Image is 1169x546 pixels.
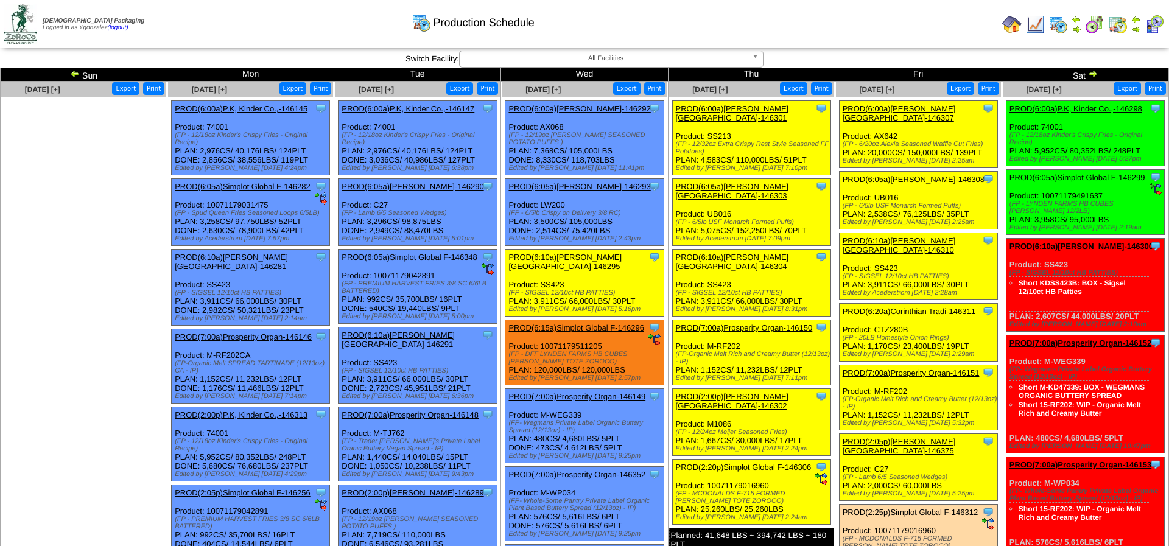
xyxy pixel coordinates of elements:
[342,471,496,478] div: Edited by [PERSON_NAME] [DATE] 9:43pm
[175,253,288,271] a: PROD(6:10a)[PERSON_NAME][GEOGRAPHIC_DATA]-146281
[811,82,832,95] button: Print
[508,351,663,365] div: (FP - DFF LYNDEN FARMS HB CUBES [PERSON_NAME] TOTE ZOROCO)
[1150,337,1162,349] img: Tooltip
[465,51,747,66] span: All Facilities
[525,85,561,94] span: [DATE] [+]
[947,82,974,95] button: Export
[648,102,661,114] img: Tooltip
[508,164,663,172] div: Edited by [PERSON_NAME] [DATE] 11:41pm
[843,141,997,148] div: (FP - 6/20oz Alexia Seasoned Waffle Cut Fries)
[1048,15,1068,34] img: calendarprod.gif
[342,367,496,374] div: (FP - SIGSEL 12/10ct HB PATTIES)
[508,104,650,113] a: PROD(6:00a)[PERSON_NAME]-146292
[175,182,311,191] a: PROD(6:05a)Simplot Global F-146282
[1114,82,1141,95] button: Export
[1072,24,1081,34] img: arrowright.gif
[1009,173,1145,182] a: PROD(6:05a)Simplot Global F-146299
[1009,443,1164,450] div: Edited by [PERSON_NAME] [DATE] 10:47pm
[843,273,997,280] div: (FP - SIGSEL 12/10ct HB PATTIES)
[1009,488,1164,502] div: (FP- Whole-Some Pantry Private Label Organic Plant Based Buttery Spread (12/13oz) - IP)
[1150,458,1162,471] img: Tooltip
[676,490,830,505] div: (FP - MCDONALDS F-715 FORMED [PERSON_NAME] TOTE ZOROCO)
[676,392,789,410] a: PROD(2:00p)[PERSON_NAME][GEOGRAPHIC_DATA]-146302
[982,506,994,518] img: Tooltip
[672,320,830,385] div: Product: M-RF202 PLAN: 1,152CS / 11,232LBS / 12PLT
[1006,335,1164,453] div: Product: M-WEG339 PLAN: 480CS / 4,680LBS / 5PLT
[835,68,1002,82] td: Fri
[672,250,830,317] div: Product: SS423 PLAN: 3,911CS / 66,000LBS / 30PLT
[342,131,496,146] div: (FP - 12/18oz Kinder's Crispy Fries - Original Recipe)
[859,85,894,94] a: [DATE] [+]
[342,182,483,191] a: PROD(6:05a)[PERSON_NAME]-146290
[1009,200,1164,215] div: (FP - LYNDEN FARMS HB CUBES [PERSON_NAME] 12/2LB)
[315,408,327,421] img: Tooltip
[839,434,997,501] div: Product: C27 PLAN: 2,000CS / 60,000LBS
[676,323,813,332] a: PROD(7:00a)Prosperity Organ-146150
[1006,170,1164,235] div: Product: 10071179491637 PLAN: 3,958CS / 95,000LBS
[342,209,496,217] div: (FP - Lamb 6/5 Seasoned Wedges)
[315,102,327,114] img: Tooltip
[505,179,664,246] div: Product: LW200 PLAN: 3,500CS / 105,000LBS DONE: 2,514CS / 75,420LBS
[175,360,329,374] div: (FP-Organic Melt SPREAD TARTINADE (12/13oz) CA - IP)
[843,508,978,517] a: PROD(2:25p)Simplot Global F-146312
[676,514,830,521] div: Edited by [PERSON_NAME] [DATE] 2:24am
[339,407,497,481] div: Product: M-TJ762 PLAN: 1,440CS / 14,040LBS / 15PLT DONE: 1,050CS / 10,238LBS / 11PLT
[1009,321,1164,328] div: Edited by [PERSON_NAME] [DATE] 2:19am
[315,251,327,263] img: Tooltip
[676,445,830,452] div: Edited by [PERSON_NAME] [DATE] 2:24pm
[172,179,330,246] div: Product: 10071179031475 PLAN: 3,258CS / 97,750LBS / 52PLT DONE: 2,630CS / 78,900LBS / 42PLT
[342,516,496,530] div: (FP - 12/19oz [PERSON_NAME] SEASONED POTATO PUFFS )
[1009,242,1153,251] a: PROD(6:10a)[PERSON_NAME]-146300
[815,321,827,334] img: Tooltip
[508,323,644,332] a: PROD(6:15a)Simplot Global F-146296
[672,389,830,456] div: Product: M1086 PLAN: 1,667CS / 30,000LBS / 17PLT
[310,82,331,95] button: Print
[648,251,661,263] img: Tooltip
[648,334,661,346] img: ediSmall.gif
[1088,69,1098,79] img: arrowright.gif
[672,460,830,525] div: Product: 10071179016960 PLAN: 25,260LBS / 25,260LBS
[175,410,307,419] a: PROD(2:00p)P.K, Kinder Co.,-146313
[172,101,330,175] div: Product: 74001 PLAN: 2,976CS / 40,176LBS / 124PLT DONE: 2,856CS / 38,556LBS / 119PLT
[434,16,535,29] span: Production Schedule
[412,13,431,32] img: calendarprod.gif
[1009,155,1164,163] div: Edited by [PERSON_NAME] [DATE] 5:27pm
[482,251,494,263] img: Tooltip
[342,235,496,242] div: Edited by [PERSON_NAME] [DATE] 5:01pm
[43,18,144,24] span: [DEMOGRAPHIC_DATA] Packaging
[143,82,164,95] button: Print
[334,68,501,82] td: Tue
[692,85,728,94] a: [DATE] [+]
[1002,68,1168,82] td: Sat
[175,332,312,341] a: PROD(7:00a)Prosperity Organ-146146
[1009,460,1151,469] a: PROD(7:00a)Prosperity Organ-146153
[508,419,663,434] div: (FP- Wegmans Private Label Organic Buttery Spread (12/13oz) - IP)
[339,327,497,404] div: Product: SS423 PLAN: 3,911CS / 66,000LBS / 30PLT DONE: 2,723CS / 45,951LBS / 21PLT
[982,518,994,530] img: ediSmall.gif
[1006,101,1164,166] div: Product: 74001 PLAN: 5,952CS / 80,352LBS / 248PLT
[843,202,997,209] div: (FP - 6/5lb USF Monarch Formed Puffs)
[342,410,479,419] a: PROD(7:00a)Prosperity Organ-146148
[482,486,494,499] img: Tooltip
[1085,15,1104,34] img: calendarblend.gif
[175,104,307,113] a: PROD(6:00a)P.K, Kinder Co.,-146145
[843,437,956,455] a: PROD(2:05p)[PERSON_NAME][GEOGRAPHIC_DATA]-146375
[342,438,496,452] div: (FP - Trader [PERSON_NAME]'s Private Label Oranic Buttery Vegan Spread - IP)
[982,173,994,185] img: Tooltip
[175,438,329,452] div: (FP - 12/18oz Kinder's Crispy Fries - Original Recipe)
[1002,15,1022,34] img: home.gif
[508,253,622,271] a: PROD(6:10a)[PERSON_NAME][GEOGRAPHIC_DATA]-146295
[279,82,307,95] button: Export
[505,320,664,385] div: Product: 10071179511205 PLAN: 120,000LBS / 120,000LBS
[172,329,330,404] div: Product: M-RF202CA PLAN: 1,152CS / 11,232LBS / 12PLT DONE: 1,176CS / 11,466LBS / 12PLT
[172,407,330,481] div: Product: 74001 PLAN: 5,952CS / 80,352LBS / 248PLT DONE: 5,680CS / 76,680LBS / 237PLT
[342,488,483,497] a: PROD(2:00p)[PERSON_NAME]-146289
[843,104,956,122] a: PROD(6:00a)[PERSON_NAME][GEOGRAPHIC_DATA]-146307
[780,82,807,95] button: Export
[982,234,994,247] img: Tooltip
[672,179,830,246] div: Product: UB016 PLAN: 5,075CS / 152,250LBS / 70PLT
[482,408,494,421] img: Tooltip
[648,468,661,480] img: Tooltip
[815,102,827,114] img: Tooltip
